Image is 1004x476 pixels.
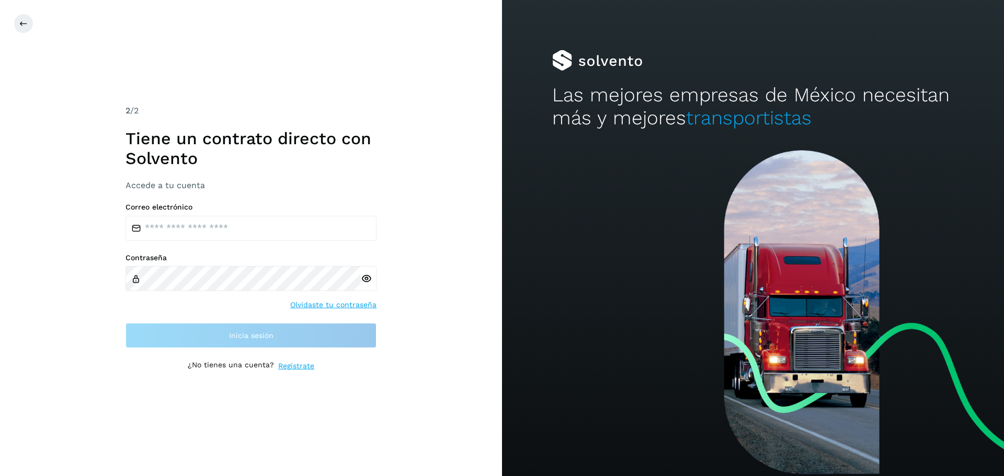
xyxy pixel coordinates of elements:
h3: Accede a tu cuenta [125,180,376,190]
a: Regístrate [278,361,314,371]
span: 2 [125,106,130,115]
button: Inicia sesión [125,323,376,348]
h2: Las mejores empresas de México necesitan más y mejores [552,84,954,130]
span: Inicia sesión [229,332,273,339]
div: /2 [125,105,376,117]
label: Correo electrónico [125,203,376,212]
label: Contraseña [125,253,376,262]
p: ¿No tienes una cuenta? [188,361,274,371]
a: Olvidaste tu contraseña [290,299,376,310]
h1: Tiene un contrato directo con Solvento [125,129,376,169]
span: transportistas [686,107,812,129]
